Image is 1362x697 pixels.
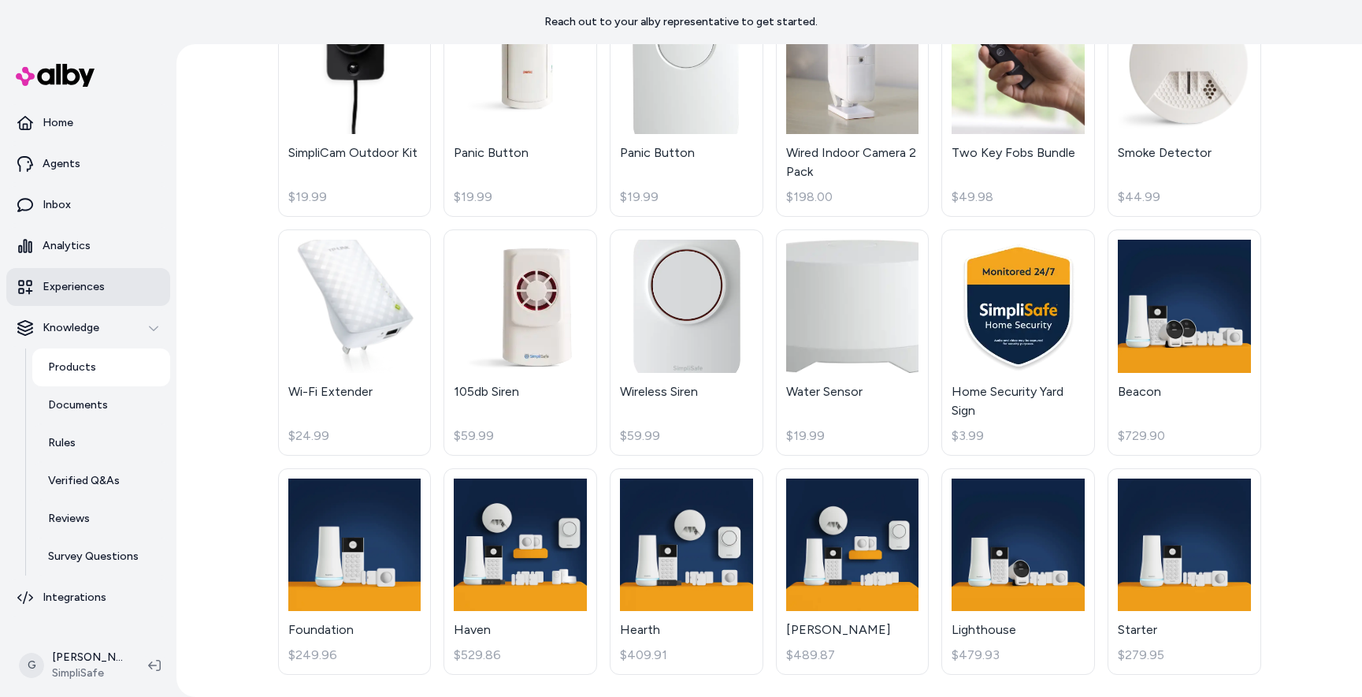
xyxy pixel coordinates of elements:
a: LighthouseLighthouse$479.93 [941,468,1095,676]
a: Analytics [6,227,170,265]
p: Verified Q&As [48,473,120,489]
a: Verified Q&As [32,462,170,500]
p: Experiences [43,279,105,295]
a: Agents [6,145,170,183]
p: Knowledge [43,320,99,336]
a: Home [6,104,170,142]
a: StarterStarter$279.95 [1108,468,1261,676]
p: Agents [43,156,80,172]
a: Reviews [32,500,170,538]
p: Reviews [48,511,90,527]
a: HavenHaven$529.86 [443,468,597,676]
a: Experiences [6,268,170,306]
a: Home Security Yard SignHome Security Yard Sign$3.99 [941,229,1095,456]
p: Survey Questions [48,549,139,565]
p: Analytics [43,238,91,254]
p: Inbox [43,197,71,213]
a: Wi-Fi ExtenderWi-Fi Extender$24.99 [278,229,432,456]
p: Reach out to your alby representative to get started. [544,14,818,30]
button: G[PERSON_NAME]SimpliSafe [9,640,135,691]
a: Water SensorWater Sensor$19.99 [776,229,930,456]
span: G [19,653,44,678]
a: HearthHearth$409.91 [610,468,763,676]
a: FoundationFoundation$249.96 [278,468,432,676]
a: BeaconBeacon$729.90 [1108,229,1261,456]
a: Survey Questions [32,538,170,576]
a: Documents [32,386,170,424]
p: [PERSON_NAME] [52,650,123,665]
p: Documents [48,397,108,413]
p: Rules [48,435,76,451]
a: Integrations [6,579,170,617]
p: Products [48,360,96,375]
img: alby Logo [16,64,95,87]
button: Knowledge [6,309,170,347]
a: Rules [32,424,170,462]
a: 105db Siren105db Siren$59.99 [443,229,597,456]
a: Wireless SirenWireless Siren$59.99 [610,229,763,456]
p: Home [43,115,73,131]
span: SimpliSafe [52,665,123,681]
a: Knox[PERSON_NAME]$489.87 [776,468,930,676]
a: Inbox [6,186,170,224]
a: Products [32,348,170,386]
p: Integrations [43,590,106,606]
